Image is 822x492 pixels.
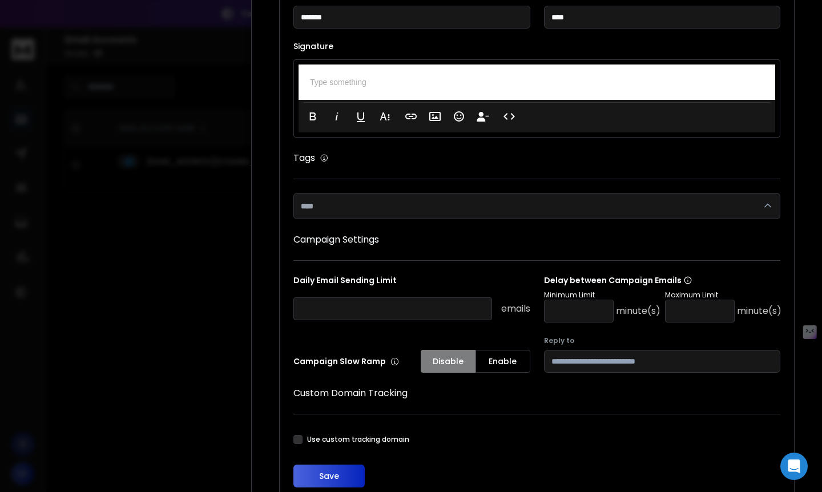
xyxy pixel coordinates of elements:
p: minute(s) [616,304,660,318]
button: Emoticons [448,105,470,128]
button: More Text [374,105,396,128]
p: emails [501,302,530,316]
p: Maximum Limit [665,291,781,300]
button: Bold (⌘B) [302,105,324,128]
p: minute(s) [737,304,781,318]
button: Italic (⌘I) [326,105,348,128]
button: Disable [421,350,476,373]
button: Insert Link (⌘K) [400,105,422,128]
h1: Campaign Settings [293,233,780,247]
label: Signature [293,42,780,50]
label: Reply to [544,336,781,345]
h1: Tags [293,151,315,165]
button: Underline (⌘U) [350,105,372,128]
button: Code View [498,105,520,128]
label: Use custom tracking domain [307,435,409,444]
p: Daily Email Sending Limit [293,275,530,291]
button: Save [293,465,365,487]
p: Minimum Limit [544,291,660,300]
h1: Custom Domain Tracking [293,386,780,400]
button: Insert Image (⌘P) [424,105,446,128]
div: Open Intercom Messenger [780,453,808,480]
p: Delay between Campaign Emails [544,275,781,286]
button: Enable [476,350,530,373]
p: Campaign Slow Ramp [293,356,399,367]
